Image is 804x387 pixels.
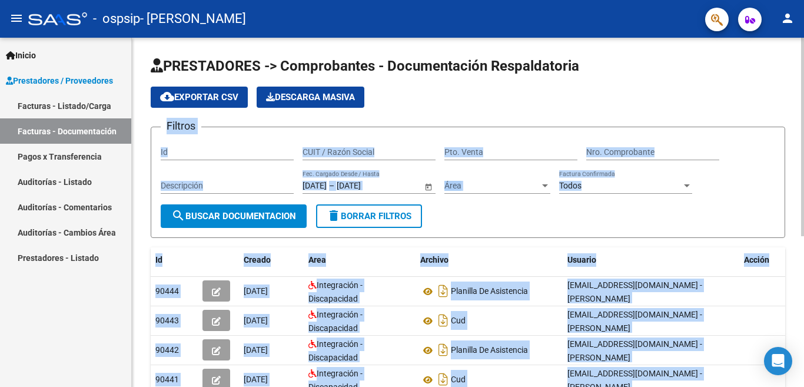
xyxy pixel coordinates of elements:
span: Archivo [420,255,448,264]
span: [DATE] [244,286,268,296]
span: Planilla De Asistencia [451,287,528,296]
span: Usuario [567,255,596,264]
h3: Filtros [161,118,201,134]
span: 90443 [155,316,179,325]
mat-icon: person [780,11,795,25]
span: Integración - Discapacidad [308,310,363,333]
span: PRESTADORES -> Comprobantes - Documentación Respaldatoria [151,58,579,74]
mat-icon: search [171,209,185,223]
span: Buscar Documentacion [171,211,296,221]
span: Inicio [6,49,36,62]
mat-icon: menu [9,11,24,25]
span: - ospsip [93,6,140,32]
span: [DATE] [244,375,268,384]
i: Descargar documento [436,340,451,359]
button: Buscar Documentacion [161,204,307,228]
mat-icon: delete [327,209,341,223]
i: Descargar documento [436,311,451,330]
button: Open calendar [422,180,434,193]
span: Todos [559,181,582,190]
span: Área [444,181,540,191]
span: 90442 [155,345,179,355]
button: Exportar CSV [151,87,248,108]
span: Descarga Masiva [266,92,355,102]
span: 90441 [155,375,179,384]
span: Area [308,255,326,264]
span: Prestadores / Proveedores [6,74,113,87]
input: Fecha inicio [303,181,327,191]
span: Acción [744,255,769,264]
span: Cud [451,316,466,326]
span: [DATE] [244,316,268,325]
span: 90444 [155,286,179,296]
span: Integración - Discapacidad [308,280,363,303]
mat-icon: cloud_download [160,90,174,104]
datatable-header-cell: Archivo [416,247,563,273]
button: Borrar Filtros [316,204,422,228]
span: Cud [451,375,466,385]
span: Id [155,255,162,264]
datatable-header-cell: Usuario [563,247,739,273]
datatable-header-cell: Id [151,247,198,273]
span: Exportar CSV [160,92,238,102]
button: Descarga Masiva [257,87,364,108]
app-download-masive: Descarga masiva de comprobantes (adjuntos) [257,87,364,108]
span: Borrar Filtros [327,211,411,221]
span: Creado [244,255,271,264]
span: [DATE] [244,345,268,355]
datatable-header-cell: Acción [739,247,798,273]
span: - [PERSON_NAME] [140,6,246,32]
input: Fecha fin [337,181,394,191]
span: [EMAIL_ADDRESS][DOMAIN_NAME] - [PERSON_NAME] [567,280,702,303]
span: [EMAIL_ADDRESS][DOMAIN_NAME] - [PERSON_NAME] [567,310,702,333]
span: – [329,181,334,191]
span: [EMAIL_ADDRESS][DOMAIN_NAME] - [PERSON_NAME] [567,339,702,362]
div: Open Intercom Messenger [764,347,792,375]
span: Integración - Discapacidad [308,339,363,362]
i: Descargar documento [436,282,451,300]
datatable-header-cell: Creado [239,247,304,273]
span: Planilla De Asistencia [451,346,528,355]
datatable-header-cell: Area [304,247,416,273]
